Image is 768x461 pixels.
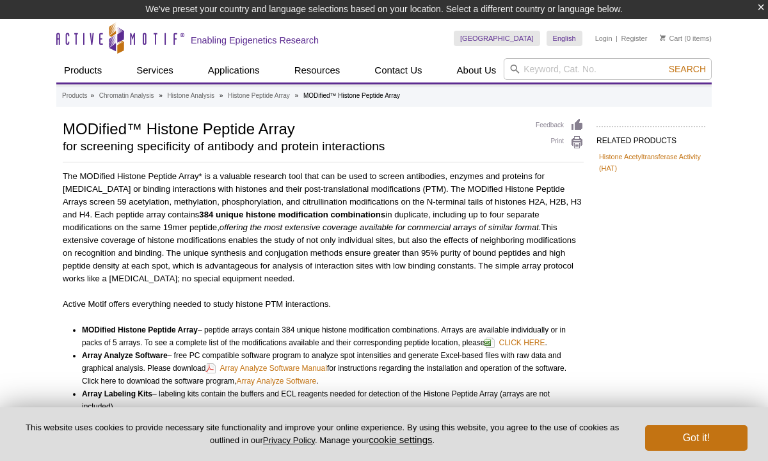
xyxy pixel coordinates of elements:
[82,389,152,398] strong: Array Labeling Kits
[63,170,584,285] p: The MODified Histone Peptide Array* is a valuable research tool that can be used to screen antibo...
[504,58,712,80] input: Keyword, Cat. No.
[82,351,168,360] strong: Array Analyze Software
[168,90,214,102] a: Histone Analysis
[660,34,682,43] a: Cart
[665,63,710,75] button: Search
[484,335,545,350] a: CLICK HERE
[454,31,540,46] a: [GEOGRAPHIC_DATA]
[62,90,87,102] a: Products
[287,58,348,82] a: Resources
[616,31,618,46] li: |
[200,58,268,82] a: Applications
[295,92,299,99] li: »
[660,31,712,46] li: (0 items)
[660,35,666,41] img: Your Cart
[82,387,572,439] li: – labeling kits contain the buffers and ECL reagents needed for detection of the Histone Peptide ...
[367,58,429,82] a: Contact Us
[547,31,582,46] a: English
[159,92,163,99] li: »
[220,92,223,99] li: »
[99,90,154,102] a: Chromatin Analysis
[228,90,290,102] a: Histone Peptide Array
[220,223,541,232] i: offering the most extensive coverage available for commercial arrays of similar format.
[63,298,584,311] p: Active Motif offers everything needed to study histone PTM interactions.
[536,118,584,132] a: Feedback
[645,425,748,451] button: Got it!
[449,58,504,82] a: About Us
[20,422,624,446] p: This website uses cookies to provide necessary site functionality and improve your online experie...
[90,92,94,99] li: »
[82,324,572,349] li: – peptide arrays contain 384 unique histone modification combinations. Arrays are available indiv...
[595,34,612,43] a: Login
[369,434,432,445] button: cookie settings
[129,58,181,82] a: Services
[56,58,109,82] a: Products
[236,375,316,387] a: Array Analyze Software
[596,126,705,149] h2: RELATED PRODUCTS
[82,325,198,334] strong: MODified Histone Peptide Array
[621,34,647,43] a: Register
[82,349,572,387] li: – free PC compatible software program to analyze spot intensities and generate Excel-based files ...
[263,435,315,445] a: Privacy Policy
[536,136,584,150] a: Print
[191,35,319,46] h2: Enabling Epigenetics Research
[205,361,326,376] a: Array Analyze Software Manual
[199,210,385,219] strong: 384 unique histone modification combinations
[669,64,706,74] span: Search
[63,141,523,152] h2: for screening specificity of antibody and protein interactions
[63,118,523,137] h1: MODified™ Histone Peptide Array
[303,92,400,99] li: MODified™ Histone Peptide Array
[599,151,703,174] a: Histone Acetyltransferase Activity (HAT)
